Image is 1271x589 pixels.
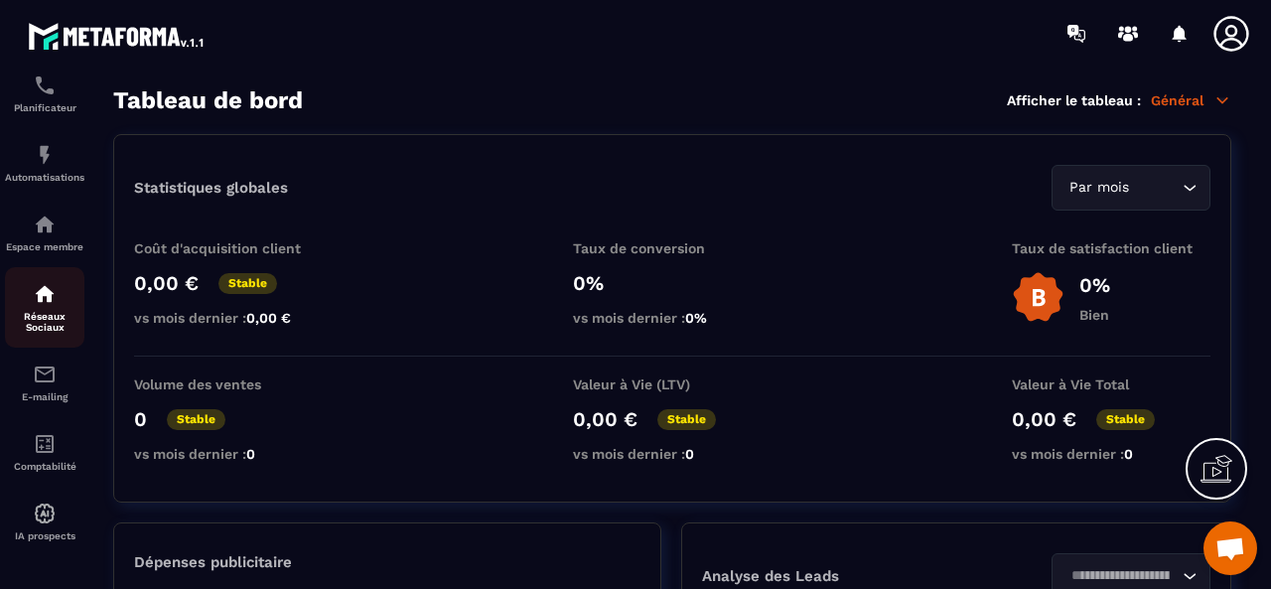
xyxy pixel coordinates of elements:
p: Coût d'acquisition client [134,240,333,256]
p: IA prospects [5,530,84,541]
img: b-badge-o.b3b20ee6.svg [1012,271,1064,324]
img: automations [33,213,57,236]
input: Search for option [1064,565,1178,587]
span: 0 [1124,446,1133,462]
img: email [33,363,57,386]
a: emailemailE-mailing [5,348,84,417]
p: 0,00 € [1012,407,1076,431]
p: Automatisations [5,172,84,183]
p: Analyse des Leads [702,567,956,585]
h3: Tableau de bord [113,86,303,114]
p: Taux de conversion [573,240,772,256]
div: Ouvrir le chat [1203,521,1257,575]
p: vs mois dernier : [573,310,772,326]
a: accountantaccountantComptabilité [5,417,84,487]
p: Statistiques globales [134,179,288,197]
p: Stable [1096,409,1155,430]
a: automationsautomationsEspace membre [5,198,84,267]
span: 0 [246,446,255,462]
span: 0% [685,310,707,326]
span: 0,00 € [246,310,291,326]
p: Bien [1079,307,1110,323]
p: 0 [134,407,147,431]
img: social-network [33,282,57,306]
p: 0,00 € [573,407,637,431]
input: Search for option [1133,177,1178,199]
p: Dépenses publicitaire [134,553,640,571]
p: Planificateur [5,102,84,113]
p: 0% [573,271,772,295]
img: automations [33,143,57,167]
p: vs mois dernier : [134,446,333,462]
p: 0,00 € [134,271,199,295]
p: Réseaux Sociaux [5,311,84,333]
a: schedulerschedulerPlanificateur [5,59,84,128]
a: automationsautomationsAutomatisations [5,128,84,198]
p: Stable [218,273,277,294]
p: 0% [1079,273,1110,297]
p: E-mailing [5,391,84,402]
p: Stable [167,409,225,430]
img: logo [28,18,207,54]
p: Espace membre [5,241,84,252]
p: Valeur à Vie (LTV) [573,376,772,392]
img: scheduler [33,74,57,97]
img: automations [33,502,57,525]
p: Comptabilité [5,461,84,472]
p: vs mois dernier : [1012,446,1210,462]
p: Valeur à Vie Total [1012,376,1210,392]
a: social-networksocial-networkRéseaux Sociaux [5,267,84,348]
p: vs mois dernier : [134,310,333,326]
img: accountant [33,432,57,456]
p: Général [1151,91,1231,109]
p: Afficher le tableau : [1007,92,1141,108]
span: 0 [685,446,694,462]
div: Search for option [1052,165,1210,211]
p: Volume des ventes [134,376,333,392]
p: Taux de satisfaction client [1012,240,1210,256]
span: Par mois [1064,177,1133,199]
p: Stable [657,409,716,430]
p: vs mois dernier : [573,446,772,462]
